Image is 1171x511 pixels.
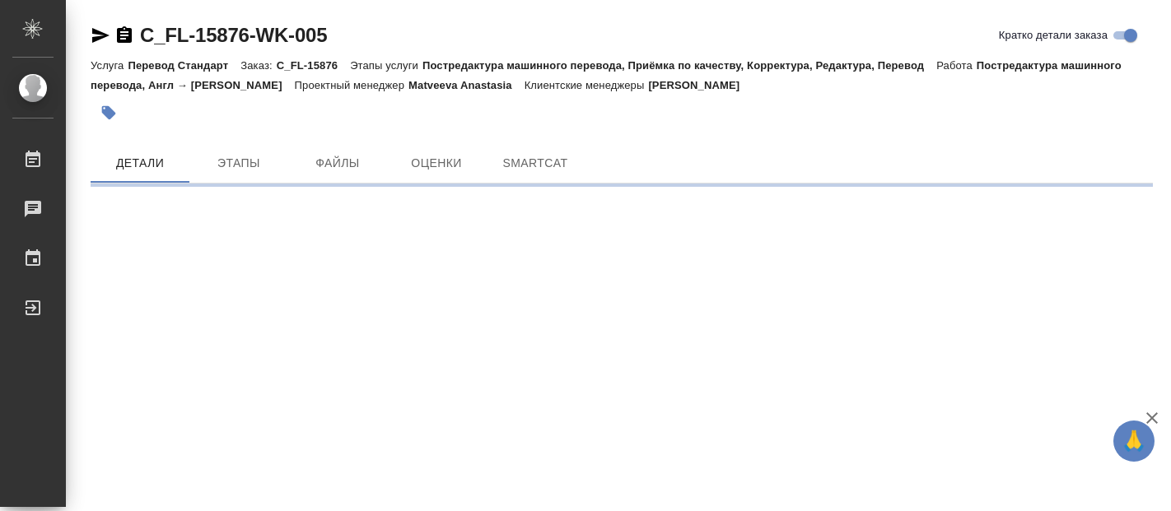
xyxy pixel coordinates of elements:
[199,153,278,174] span: Этапы
[1120,424,1148,458] span: 🙏
[128,59,240,72] p: Перевод Стандарт
[397,153,476,174] span: Оценки
[298,153,377,174] span: Файлы
[350,59,422,72] p: Этапы услуги
[408,79,525,91] p: Matveeva Anastasia
[999,27,1108,44] span: Кратко детали заказа
[240,59,276,72] p: Заказ:
[295,79,408,91] p: Проектный менеджер
[114,26,134,45] button: Скопировать ссылку
[277,59,350,72] p: C_FL-15876
[91,95,127,131] button: Добавить тэг
[422,59,936,72] p: Постредактура машинного перевода, Приёмка по качеству, Корректура, Редактура, Перевод
[91,59,128,72] p: Услуга
[525,79,649,91] p: Клиентские менеджеры
[648,79,752,91] p: [PERSON_NAME]
[100,153,180,174] span: Детали
[140,24,327,46] a: C_FL-15876-WK-005
[496,153,575,174] span: SmartCat
[91,26,110,45] button: Скопировать ссылку для ЯМессенджера
[936,59,977,72] p: Работа
[1113,420,1155,462] button: 🙏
